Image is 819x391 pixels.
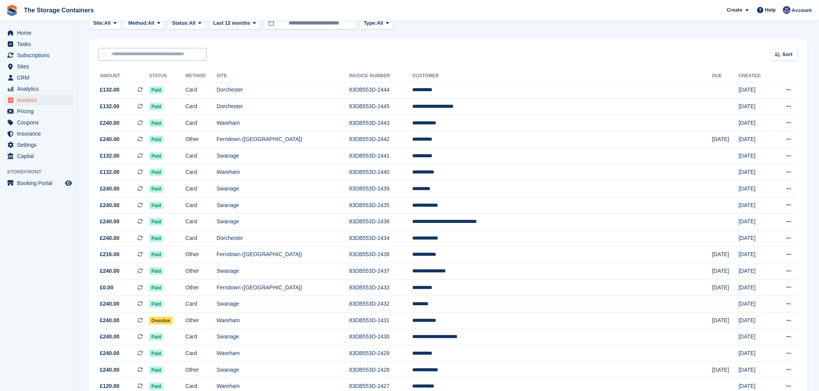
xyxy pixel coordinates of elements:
td: Card [185,82,217,99]
span: £240.00 [100,316,120,325]
td: [DATE] [739,296,773,313]
a: menu [4,117,73,128]
span: Paid [149,382,163,390]
th: Created [739,70,773,82]
td: [DATE] [712,246,738,263]
td: Other [185,279,217,296]
span: CRM [17,72,63,83]
th: Due [712,70,738,82]
td: [DATE] [739,263,773,280]
td: [DATE] [739,214,773,230]
span: Overdue [149,317,173,325]
button: Status: All [168,17,206,30]
span: Settings [17,139,63,150]
td: Swanage [217,214,350,230]
span: £132.00 [100,102,120,110]
span: Paid [149,136,163,143]
a: menu [4,178,73,189]
td: [DATE] [739,246,773,263]
span: Status: [172,19,189,27]
span: Paid [149,350,163,357]
td: 83DB553D-2430 [349,329,412,345]
span: £240.00 [100,185,120,193]
td: [DATE] [739,329,773,345]
button: Last 12 months [209,17,260,30]
span: Paid [149,185,163,193]
span: Analytics [17,83,63,94]
td: [DATE] [739,148,773,165]
td: Wareham [217,164,350,181]
a: The Storage Containers [21,4,97,17]
td: [DATE] [739,164,773,181]
span: Paid [149,267,163,275]
td: [DATE] [739,82,773,99]
td: Dorchester [217,230,350,247]
span: £240.00 [100,267,120,275]
td: [DATE] [739,230,773,247]
td: 83DB553D-2442 [349,131,412,148]
span: Sort [783,51,793,58]
span: £132.00 [100,168,120,176]
img: stora-icon-8386f47178a22dfd0bd8f6a31ec36ba5ce8667c1dd55bd0f319d3a0aa187defe.svg [6,5,18,16]
td: 83DB553D-2445 [349,99,412,115]
span: Tasks [17,39,63,49]
span: Coupons [17,117,63,128]
span: All [104,19,111,27]
span: Booking Portal [17,178,63,189]
th: Site [217,70,350,82]
th: Method [185,70,217,82]
td: Other [185,131,217,148]
td: Swanage [217,148,350,165]
img: Dan Excell [783,6,791,14]
td: 83DB553D-2435 [349,197,412,214]
span: £240.00 [100,201,120,209]
td: [DATE] [739,99,773,115]
td: Wareham [217,313,350,329]
span: £240.00 [100,349,120,357]
span: £132.00 [100,152,120,160]
span: Paid [149,251,163,258]
span: Paid [149,366,163,374]
td: [DATE] [712,131,738,148]
a: menu [4,61,73,72]
span: Paid [149,152,163,160]
th: Invoice Number [349,70,412,82]
span: Paid [149,333,163,341]
td: Card [185,164,217,181]
span: £240.00 [100,218,120,226]
a: menu [4,27,73,38]
td: 83DB553D-2429 [349,345,412,362]
span: £120.00 [100,382,120,390]
a: menu [4,151,73,161]
td: 83DB553D-2436 [349,214,412,230]
span: Storefront [7,168,77,176]
a: menu [4,83,73,94]
span: Pricing [17,106,63,117]
td: [DATE] [739,313,773,329]
td: 83DB553D-2443 [349,115,412,131]
td: Ferndown ([GEOGRAPHIC_DATA]) [217,246,350,263]
a: menu [4,95,73,105]
th: Status [149,70,185,82]
a: menu [4,128,73,139]
td: Swanage [217,362,350,378]
td: Other [185,263,217,280]
td: Card [185,345,217,362]
span: Sites [17,61,63,72]
span: Paid [149,119,163,127]
span: £240.00 [100,119,120,127]
button: Site: All [89,17,121,30]
span: Subscriptions [17,50,63,61]
span: £0.00 [100,284,113,292]
td: Ferndown ([GEOGRAPHIC_DATA]) [217,279,350,296]
a: menu [4,50,73,61]
span: Capital [17,151,63,161]
span: All [189,19,196,27]
td: [DATE] [739,362,773,378]
td: Dorchester [217,99,350,115]
td: Card [185,329,217,345]
span: All [148,19,154,27]
span: Site: [93,19,104,27]
span: Insurance [17,128,63,139]
td: Swanage [217,197,350,214]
